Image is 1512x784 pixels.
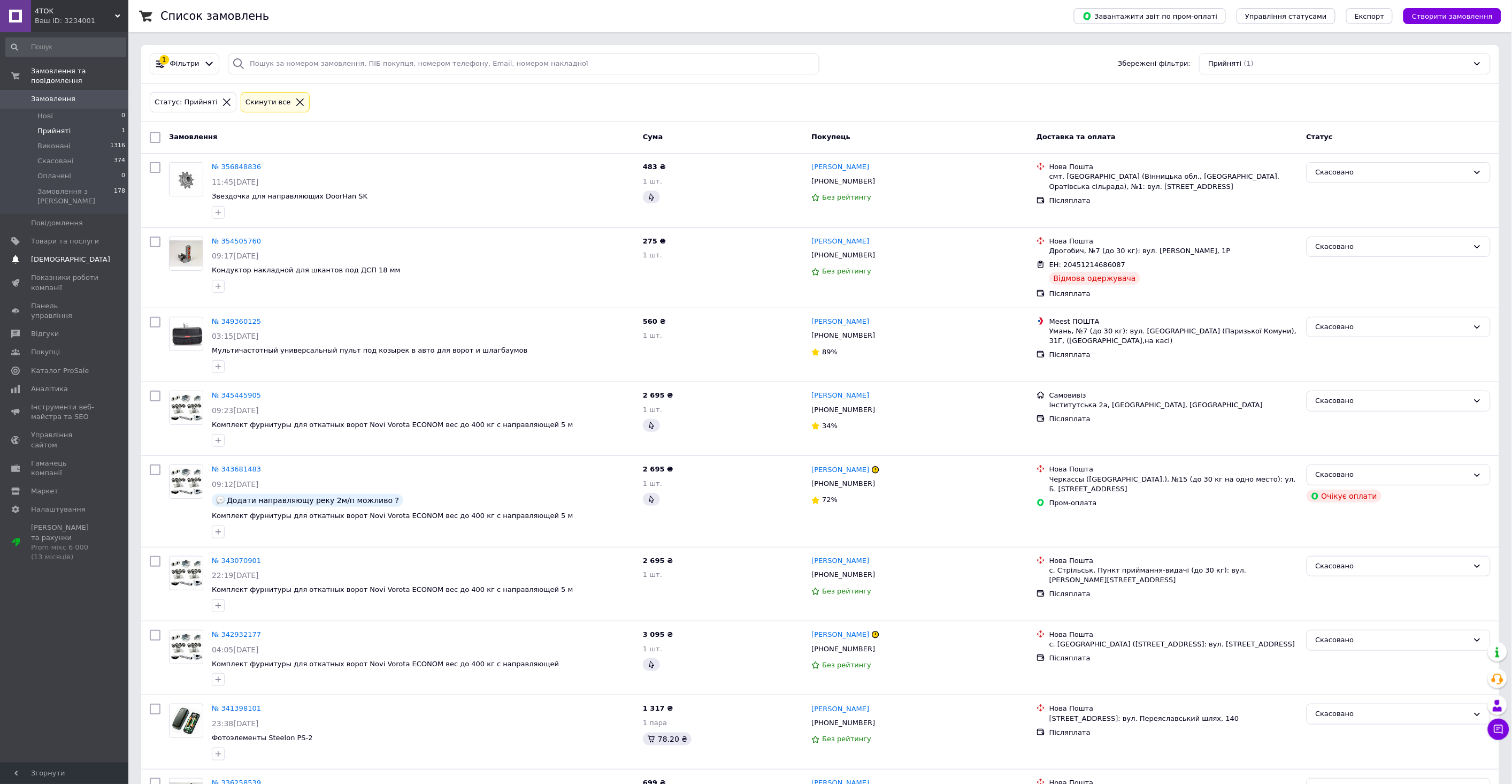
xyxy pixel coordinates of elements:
span: Замовлення [169,133,217,141]
span: Налаштування [31,505,86,514]
a: [PERSON_NAME] [811,317,869,327]
span: 483 ₴ [643,163,666,171]
span: Замовлення з [PERSON_NAME] [37,187,114,206]
a: Фото товару [169,465,203,499]
span: Без рейтингу [822,193,871,201]
div: Скасовано [1316,395,1469,407]
span: Відгуки [31,329,59,339]
div: Нова Пошта [1049,465,1298,474]
span: Інструменти веб-майстра та SEO [31,402,99,422]
div: Післяплата [1049,350,1298,360]
span: Фотоэлементы Steelon PS-2 [212,734,313,742]
a: [PERSON_NAME] [811,704,869,714]
span: 1 шт. [643,570,662,579]
span: 09:17[DATE] [212,252,259,260]
span: [PERSON_NAME] та рахунки [31,523,99,562]
div: с. [GEOGRAPHIC_DATA] ([STREET_ADDRESS]: вул. [STREET_ADDRESS] [1049,640,1298,649]
a: [PERSON_NAME] [811,630,869,640]
span: 2 695 ₴ [643,391,673,399]
div: [PHONE_NUMBER] [809,403,877,417]
img: Фото товару [170,391,203,424]
div: Післяплата [1049,728,1298,737]
a: Фото товару [169,162,203,196]
div: Скасовано [1316,469,1469,481]
a: Кондуктор накладной для шкантов под ДСП 18 мм [212,266,401,274]
div: Нова Пошта [1049,162,1298,172]
div: 1 [159,55,169,65]
span: Без рейтингу [822,587,871,595]
button: Завантажити звіт по пром-оплаті [1074,8,1226,24]
div: Післяплата [1049,589,1298,599]
span: 11:45[DATE] [212,178,259,186]
div: 78.20 ₴ [643,733,692,745]
a: № 356848836 [212,163,261,171]
a: Фото товару [169,317,203,351]
div: смт. [GEOGRAPHIC_DATA] (Вінницька обл., [GEOGRAPHIC_DATA]. Оратівська сільрада), №1: вул. [STREET... [1049,172,1298,191]
span: 1 шт. [643,251,662,259]
span: Комплект фурнитуры для откатных ворот Novi Vorota ECONOM вес до 400 кг с направляющей 5 м [212,512,573,520]
a: [PERSON_NAME] [811,237,869,247]
a: № 349360125 [212,317,261,325]
div: Скасовано [1316,241,1469,253]
a: Комплект фурнитуры для откатных ворот Novi Vorota ECONOM вес до 400 кг с направляющей [212,660,559,668]
div: с. Стрільськ, Пункт приймання-видачі (до 30 кг): вул. [PERSON_NAME][STREET_ADDRESS] [1049,566,1298,585]
span: Управління сайтом [31,430,99,450]
div: [PHONE_NUMBER] [809,248,877,262]
input: Пошук за номером замовлення, ПІБ покупця, номером телефону, Email, номером накладної [228,54,819,74]
img: Фото товару [170,322,203,346]
span: 22:19[DATE] [212,571,259,580]
a: № 343070901 [212,557,261,565]
span: Нові [37,111,53,121]
img: Фото товару [170,465,203,498]
span: Фільтри [170,59,199,69]
div: Умань, №7 (до 30 кг): вул. [GEOGRAPHIC_DATA] (Паризької Комуни), 31Г, ([GEOGRAPHIC_DATA],на касі) [1049,326,1298,346]
div: Відмова одержувача [1049,272,1140,285]
img: Фото товару [170,706,203,736]
span: 1 пара [643,719,667,727]
span: Статус [1307,133,1333,141]
span: Збережені фільтри: [1118,59,1191,69]
span: Замовлення [31,94,75,104]
span: 72% [822,496,838,504]
span: 1 шт. [643,406,662,414]
a: Фото товару [169,630,203,664]
span: Аналітика [31,384,68,394]
div: Скасовано [1316,561,1469,572]
button: Чат з покупцем [1488,719,1509,740]
span: 03:15[DATE] [212,332,259,340]
span: Прийняті [1208,59,1241,69]
span: 1 317 ₴ [643,704,673,712]
a: Фото товару [169,704,203,738]
div: Самовивіз [1049,391,1298,400]
a: [PERSON_NAME] [811,556,869,566]
div: Очікує оплати [1307,490,1382,503]
span: Гаманець компанії [31,459,99,478]
span: Покупці [31,347,60,357]
button: Експорт [1346,8,1393,24]
span: Додати направляющу реку 2м/п можливо ? [227,496,399,505]
span: Управління статусами [1245,12,1327,20]
span: 1316 [110,141,125,151]
span: Маркет [31,486,58,496]
div: Дрогобич, №7 (до 30 кг): вул. [PERSON_NAME], 1Р [1049,246,1298,256]
div: Ваш ID: 3234001 [35,16,128,26]
div: Скасовано [1316,322,1469,333]
a: Мультичастотный универсальный пульт под козырек в авто для ворот и шлагбаумов [212,346,527,354]
span: 560 ₴ [643,317,666,325]
a: Створити замовлення [1393,12,1501,20]
span: 09:12[DATE] [212,480,259,489]
a: Комплект фурнитуры для откатных ворот Novi Vorota ECONOM вес до 400 кг с направляющей 5 м [212,585,573,593]
a: [PERSON_NAME] [811,162,869,172]
span: Прийняті [37,126,71,136]
input: Пошук [5,37,126,57]
div: Meest ПОШТА [1049,317,1298,326]
span: Доставка та оплата [1037,133,1116,141]
span: Cума [643,133,663,141]
span: Завантажити звіт по пром-оплаті [1083,11,1217,21]
a: № 345445905 [212,391,261,399]
div: Cкинути все [243,97,293,108]
a: № 341398101 [212,704,261,712]
div: Післяплата [1049,196,1298,205]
